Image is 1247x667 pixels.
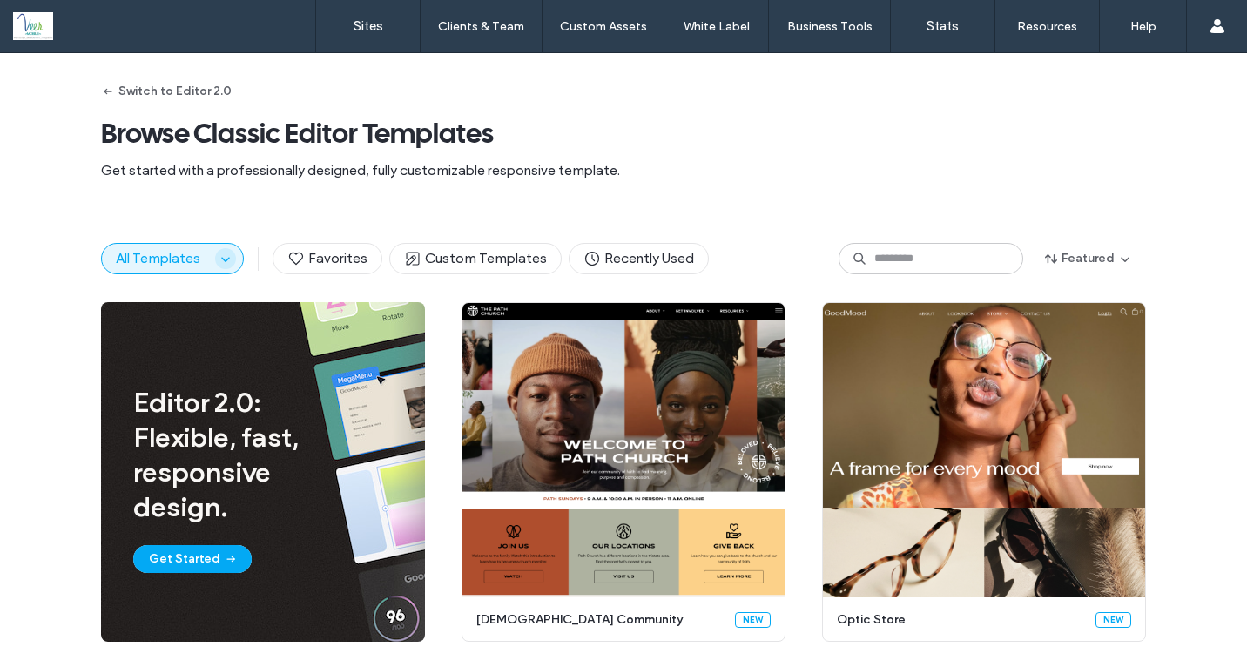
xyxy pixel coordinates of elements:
button: Get Started [133,545,252,573]
span: All Templates [116,250,200,266]
button: Favorites [273,243,382,274]
span: Browse Classic Editor Templates [101,116,1146,151]
label: Clients & Team [438,19,524,34]
span: Help [40,12,76,28]
button: Recently Used [569,243,709,274]
span: Editor 2.0: Flexible, fast, responsive design. [133,385,347,524]
label: Resources [1017,19,1077,34]
label: Custom Assets [560,19,647,34]
div: New [735,612,771,628]
label: White Label [684,19,750,34]
span: Get started with a professionally designed, fully customizable responsive template. [101,161,1146,180]
span: Favorites [287,249,367,268]
span: [DEMOGRAPHIC_DATA] community [476,611,725,629]
button: Switch to Editor 2.0 [101,77,232,105]
span: optic store [837,611,1085,629]
label: Sites [354,18,383,34]
label: Business Tools [787,19,873,34]
button: Custom Templates [389,243,562,274]
button: Featured [1030,245,1146,273]
label: Stats [927,18,959,34]
span: Recently Used [583,249,694,268]
label: Help [1130,19,1156,34]
button: All Templates [102,244,215,273]
div: New [1095,612,1131,628]
span: Custom Templates [404,249,547,268]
